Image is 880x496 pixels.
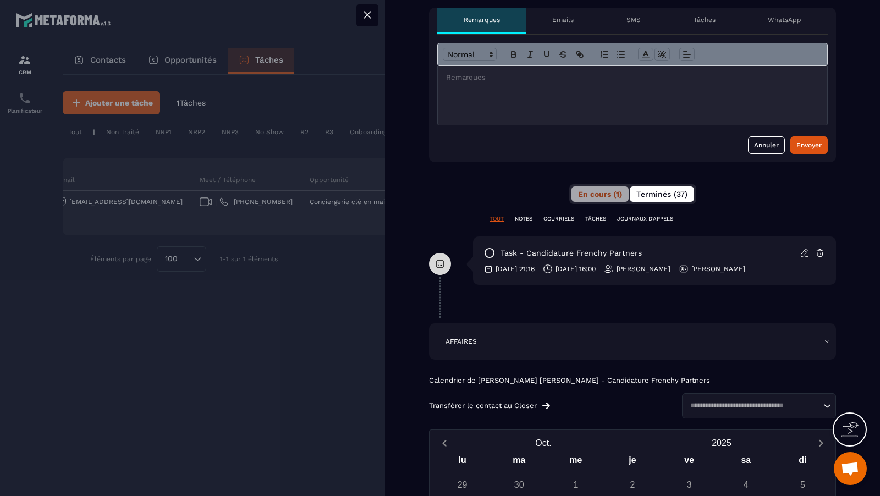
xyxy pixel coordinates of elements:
[454,433,632,453] button: Open months overlay
[736,475,756,494] div: 4
[617,264,670,273] p: [PERSON_NAME]
[434,436,454,450] button: Previous month
[429,376,836,385] p: Calendrier de [PERSON_NAME] [PERSON_NAME] - Candidature Frenchy Partners
[661,453,718,472] div: ve
[686,400,821,411] input: Search for option
[429,401,537,410] p: Transférer le contact au Closer
[774,453,831,472] div: di
[453,475,472,494] div: 29
[768,15,801,24] p: WhatsApp
[547,453,604,472] div: me
[626,15,641,24] p: SMS
[811,436,831,450] button: Next month
[632,433,811,453] button: Open years overlay
[636,190,687,199] span: Terminés (37)
[682,393,836,418] div: Search for option
[446,337,477,346] p: AFFAIRES
[623,475,642,494] div: 2
[496,264,535,273] p: [DATE] 21:16
[552,15,574,24] p: Emails
[578,190,622,199] span: En cours (1)
[490,215,504,223] p: TOUT
[501,248,642,258] p: task - Candidature Frenchy Partners
[464,15,500,24] p: Remarques
[630,186,694,202] button: Terminés (37)
[543,215,574,223] p: COURRIELS
[509,475,529,494] div: 30
[796,140,822,151] div: Envoyer
[790,136,828,154] button: Envoyer
[555,264,596,273] p: [DATE] 16:00
[694,15,716,24] p: Tâches
[834,452,867,485] div: Ouvrir le chat
[617,215,673,223] p: JOURNAUX D'APPELS
[515,215,532,223] p: NOTES
[585,215,606,223] p: TÂCHES
[566,475,585,494] div: 1
[748,136,785,154] button: Annuler
[793,475,812,494] div: 5
[680,475,699,494] div: 3
[604,453,661,472] div: je
[434,453,491,472] div: lu
[691,264,745,273] p: [PERSON_NAME]
[571,186,629,202] button: En cours (1)
[718,453,774,472] div: sa
[491,453,547,472] div: ma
